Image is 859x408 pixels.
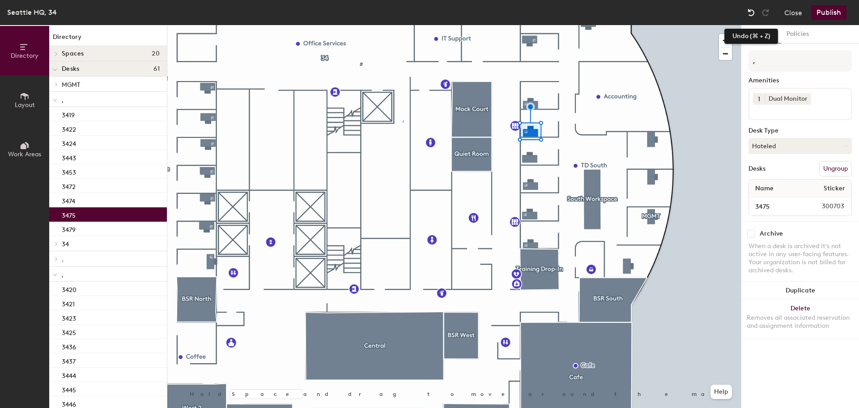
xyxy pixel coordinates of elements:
[7,7,57,18] div: Seattle HQ, 34
[748,77,852,84] div: Amenities
[747,314,854,330] div: Removes all associated reservation and assignment information
[748,138,852,154] button: Hoteled
[784,5,802,20] button: Close
[751,200,800,213] input: Unnamed desk
[811,5,846,20] button: Publish
[749,25,781,43] button: Details
[153,65,160,73] span: 61
[11,52,38,60] span: Directory
[62,223,76,234] p: 3479
[819,161,852,176] button: Ungroup
[741,300,859,339] button: DeleteRemoves all associated reservation and assignment information
[760,230,783,237] div: Archive
[62,369,76,380] p: 3444
[748,242,852,275] div: When a desk is archived it's not active in any user-facing features. Your organization is not bil...
[765,93,811,105] div: Dual Monitor
[62,326,76,337] p: 3425
[62,195,75,205] p: 3474
[152,50,160,57] span: 20
[62,209,76,219] p: 3475
[761,8,770,17] img: Redo
[62,166,76,176] p: 3453
[62,384,76,394] p: 3445
[751,180,778,197] span: Name
[748,127,852,134] div: Desk Type
[15,101,35,109] span: Layout
[800,202,850,211] span: 300703
[62,81,80,89] span: MGMT
[747,8,756,17] img: Undo
[781,25,814,43] button: Policies
[62,65,79,73] span: Desks
[62,50,84,57] span: Spaces
[758,94,760,104] span: 1
[62,96,64,104] span: ,
[62,312,76,322] p: 3423
[62,180,76,191] p: 3472
[62,298,75,308] p: 3421
[710,385,732,399] button: Help
[62,109,75,119] p: 3419
[8,150,41,158] span: Work Areas
[819,180,850,197] span: Sticker
[62,341,76,351] p: 3436
[741,282,859,300] button: Duplicate
[62,271,64,279] span: ,
[62,152,76,162] p: 3443
[49,32,167,46] h1: Directory
[62,123,76,133] p: 3422
[748,165,765,172] div: Desks
[62,137,76,148] p: 3424
[62,241,69,248] span: 34
[62,256,64,263] span: .
[62,355,76,365] p: 3437
[62,283,77,294] p: 3420
[753,93,765,105] button: 1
